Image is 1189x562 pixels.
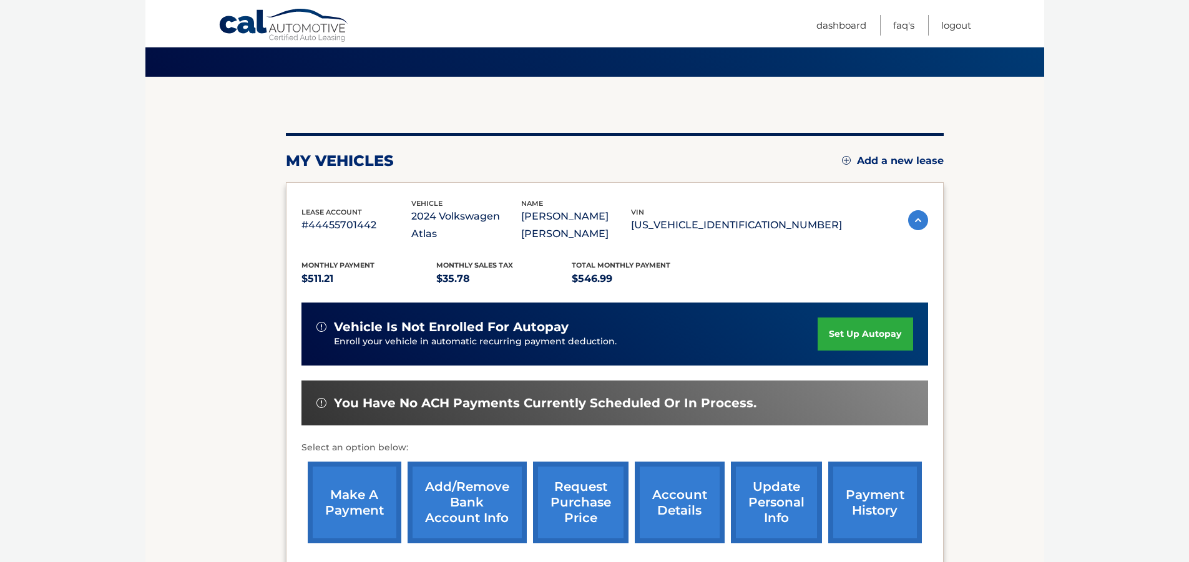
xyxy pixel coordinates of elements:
img: accordion-active.svg [908,210,928,230]
img: alert-white.svg [316,322,326,332]
a: update personal info [731,462,822,543]
a: account details [635,462,725,543]
a: set up autopay [818,317,913,351]
p: [PERSON_NAME] [PERSON_NAME] [521,208,631,243]
img: alert-white.svg [316,398,326,408]
a: Add a new lease [842,155,944,167]
span: lease account [301,208,362,216]
span: vin [631,208,644,216]
span: name [521,199,543,208]
p: $511.21 [301,270,437,288]
img: add.svg [842,156,851,165]
p: Select an option below: [301,440,928,455]
a: payment history [828,462,922,543]
span: Monthly sales Tax [436,261,513,269]
p: #44455701442 [301,216,411,234]
a: request purchase price [533,462,629,543]
a: Cal Automotive [218,8,350,44]
a: Dashboard [816,15,866,36]
a: Logout [941,15,971,36]
span: You have no ACH payments currently scheduled or in process. [334,395,756,411]
span: vehicle [411,199,443,208]
p: Enroll your vehicle in automatic recurring payment deduction. [334,335,818,349]
a: Add/Remove bank account info [408,462,527,543]
a: make a payment [308,462,401,543]
span: Monthly Payment [301,261,374,269]
p: 2024 Volkswagen Atlas [411,208,521,243]
a: FAQ's [893,15,914,36]
h2: my vehicles [286,152,394,170]
span: vehicle is not enrolled for autopay [334,319,569,335]
p: $35.78 [436,270,572,288]
p: $546.99 [572,270,707,288]
span: Total Monthly Payment [572,261,670,269]
p: [US_VEHICLE_IDENTIFICATION_NUMBER] [631,216,842,234]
